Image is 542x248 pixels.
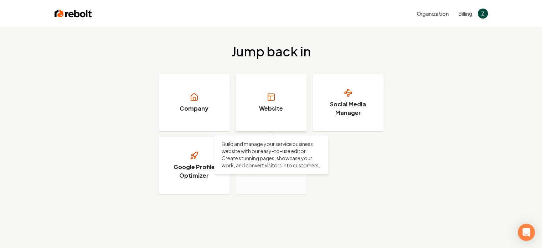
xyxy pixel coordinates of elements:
[321,100,375,117] h3: Social Media Manager
[232,44,311,59] h2: Jump back in
[167,163,221,180] h3: Google Profile Optimizer
[459,10,472,17] button: Billing
[412,7,453,20] button: Organization
[159,137,230,194] a: Google Profile Optimizer
[236,74,307,131] a: Website
[478,9,488,19] img: Zach D
[180,104,208,113] h3: Company
[222,140,321,169] p: Build and manage your service business website with our easy-to-use editor. Create stunning pages...
[259,104,283,113] h3: Website
[159,74,230,131] a: Company
[478,9,488,19] button: Open user button
[518,224,535,241] div: Open Intercom Messenger
[313,74,384,131] a: Social Media Manager
[55,9,92,19] img: Rebolt Logo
